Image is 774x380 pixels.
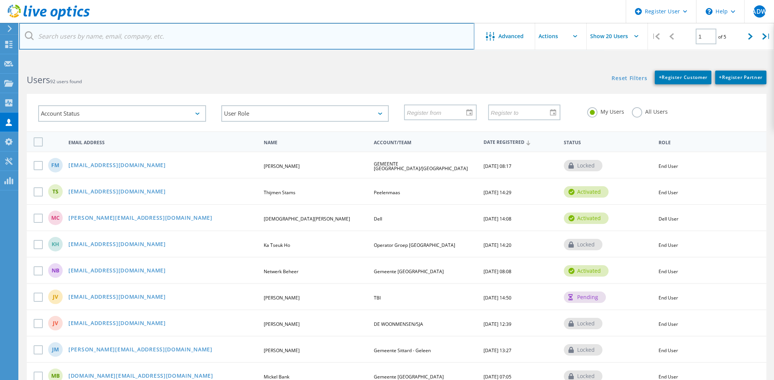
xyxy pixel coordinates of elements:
div: activated [564,213,608,224]
input: Register to [489,105,554,119]
a: [DOMAIN_NAME][EMAIL_ADDRESS][DOMAIN_NAME] [68,373,213,380]
div: pending [564,291,606,303]
input: Register from [405,105,470,119]
a: [EMAIL_ADDRESS][DOMAIN_NAME] [68,294,166,301]
span: 92 users found [50,78,82,85]
a: +Register Customer [655,71,711,84]
span: Gemeente [GEOGRAPHIC_DATA] [373,374,443,380]
span: FM [51,163,59,168]
span: GEMEENTE [GEOGRAPHIC_DATA]/[GEOGRAPHIC_DATA] [373,161,467,172]
span: Account/Team [373,140,477,145]
span: [DATE] 14:08 [484,216,511,222]
span: Email Address [68,140,257,145]
span: [PERSON_NAME] [264,321,300,327]
span: [DATE] 08:17 [484,163,511,169]
span: KH [52,242,59,247]
a: [EMAIL_ADDRESS][DOMAIN_NAME] [68,242,166,248]
a: Reset Filters [612,76,647,82]
span: Status [564,140,652,145]
span: [DATE] 13:27 [484,347,511,354]
div: locked [564,344,602,356]
span: [DATE] 14:50 [484,295,511,301]
div: User Role [221,105,389,122]
span: End User [659,374,678,380]
span: TS [52,189,58,194]
a: [PERSON_NAME][EMAIL_ADDRESS][DOMAIN_NAME] [68,347,213,353]
span: End User [659,321,678,327]
span: End User [659,242,678,248]
div: locked [564,239,602,250]
label: All Users [632,107,668,114]
div: activated [564,186,608,198]
span: Advanced [498,34,524,39]
span: [PERSON_NAME] [264,295,300,301]
input: Search users by name, email, company, etc. [19,23,474,50]
span: [DATE] 07:05 [484,374,511,380]
span: JV [53,294,58,299]
label: My Users [587,107,624,114]
span: Ka Tseuk Ho [264,242,290,248]
b: Users [27,74,50,86]
div: locked [564,160,602,171]
span: Gemeente Sittard - Geleen [373,347,430,354]
span: [DATE] 12:39 [484,321,511,327]
span: Peelenmaas [373,189,400,196]
span: Role [659,140,755,145]
span: JV [53,320,58,326]
b: + [659,74,662,81]
span: [DATE] 14:20 [484,242,511,248]
span: Date Registered [484,140,557,145]
span: Gemeente [GEOGRAPHIC_DATA] [373,268,443,275]
a: [EMAIL_ADDRESS][DOMAIN_NAME] [68,320,166,327]
span: Register Partner [719,74,763,81]
span: [DATE] 14:29 [484,189,511,196]
span: Dell User [659,216,678,222]
span: End User [659,163,678,169]
span: Mickel Bank [264,374,289,380]
a: +Register Partner [715,71,766,84]
span: End User [659,268,678,275]
span: of 5 [718,34,726,40]
span: Register Customer [659,74,707,81]
span: Thijmen Stams [264,189,295,196]
div: activated [564,265,608,277]
span: Operator Groep [GEOGRAPHIC_DATA] [373,242,455,248]
div: Account Status [38,105,206,122]
svg: \n [706,8,712,15]
span: [DEMOGRAPHIC_DATA][PERSON_NAME] [264,216,350,222]
span: [DATE] 08:08 [484,268,511,275]
span: NB [52,268,59,273]
div: locked [564,318,602,329]
a: [EMAIL_ADDRESS][DOMAIN_NAME] [68,268,166,274]
span: JM [52,347,59,352]
b: + [719,74,722,81]
span: TBI [373,295,380,301]
span: End User [659,189,678,196]
span: ADW [752,8,766,14]
a: [PERSON_NAME][EMAIL_ADDRESS][DOMAIN_NAME] [68,215,213,222]
span: Netwerk Beheer [264,268,299,275]
span: MB [51,373,60,378]
a: Live Optics Dashboard [8,16,90,21]
span: Name [264,140,367,145]
div: | [648,23,664,50]
span: MC [51,215,60,221]
span: End User [659,295,678,301]
span: Dell [373,216,382,222]
span: [PERSON_NAME] [264,163,300,169]
a: [EMAIL_ADDRESS][DOMAIN_NAME] [68,163,166,169]
span: End User [659,347,678,354]
a: [EMAIL_ADDRESS][DOMAIN_NAME] [68,189,166,195]
span: [PERSON_NAME] [264,347,300,354]
div: | [758,23,774,50]
span: DE WOONMENSEN/SJA [373,321,423,327]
